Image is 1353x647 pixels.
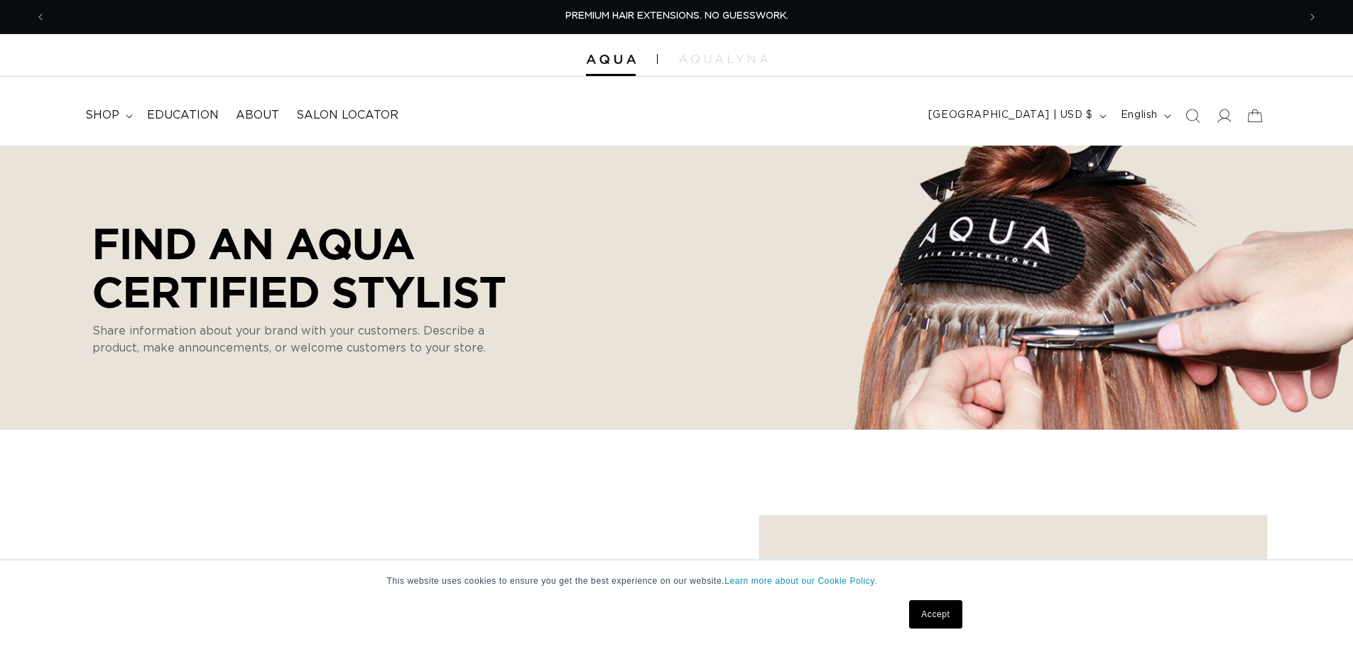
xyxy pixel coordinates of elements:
p: This website uses cookies to ensure you get the best experience on our website. [387,575,967,587]
span: PREMIUM HAIR EXTENSIONS. NO GUESSWORK. [565,11,788,21]
a: Learn more about our Cookie Policy. [724,576,877,586]
span: shop [85,108,119,123]
p: Share information about your brand with your customers. Describe a product, make announcements, o... [92,322,504,357]
span: [GEOGRAPHIC_DATA] | USD $ [928,108,1093,123]
span: English [1121,108,1158,123]
button: English [1112,102,1177,129]
a: About [227,99,288,131]
button: Next announcement [1297,4,1328,31]
img: aqualyna.com [679,55,768,63]
a: Education [138,99,227,131]
button: Previous announcement [25,4,56,31]
p: Find an AQUA Certified Stylist [92,219,526,315]
span: Salon Locator [296,108,398,123]
a: Accept [909,600,962,629]
summary: Search [1177,100,1208,131]
img: Aqua Hair Extensions [586,55,636,65]
a: Salon Locator [288,99,407,131]
span: About [236,108,279,123]
summary: shop [77,99,138,131]
button: [GEOGRAPHIC_DATA] | USD $ [920,102,1112,129]
span: Education [147,108,219,123]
